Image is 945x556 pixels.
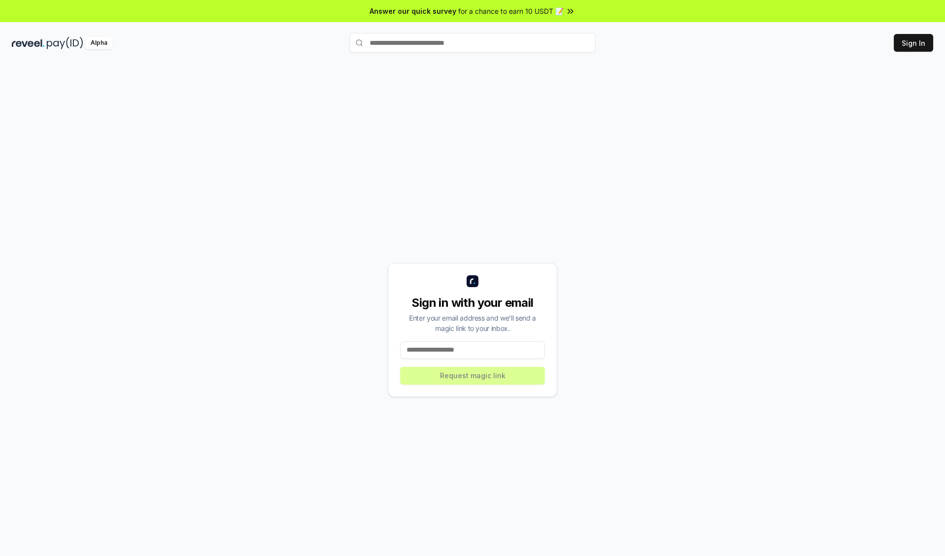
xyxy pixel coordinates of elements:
img: reveel_dark [12,37,45,49]
button: Sign In [894,34,933,52]
div: Sign in with your email [400,295,545,311]
div: Enter your email address and we’ll send a magic link to your inbox. [400,313,545,333]
div: Alpha [85,37,113,49]
span: for a chance to earn 10 USDT 📝 [458,6,564,16]
span: Answer our quick survey [370,6,456,16]
img: pay_id [47,37,83,49]
img: logo_small [467,275,478,287]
